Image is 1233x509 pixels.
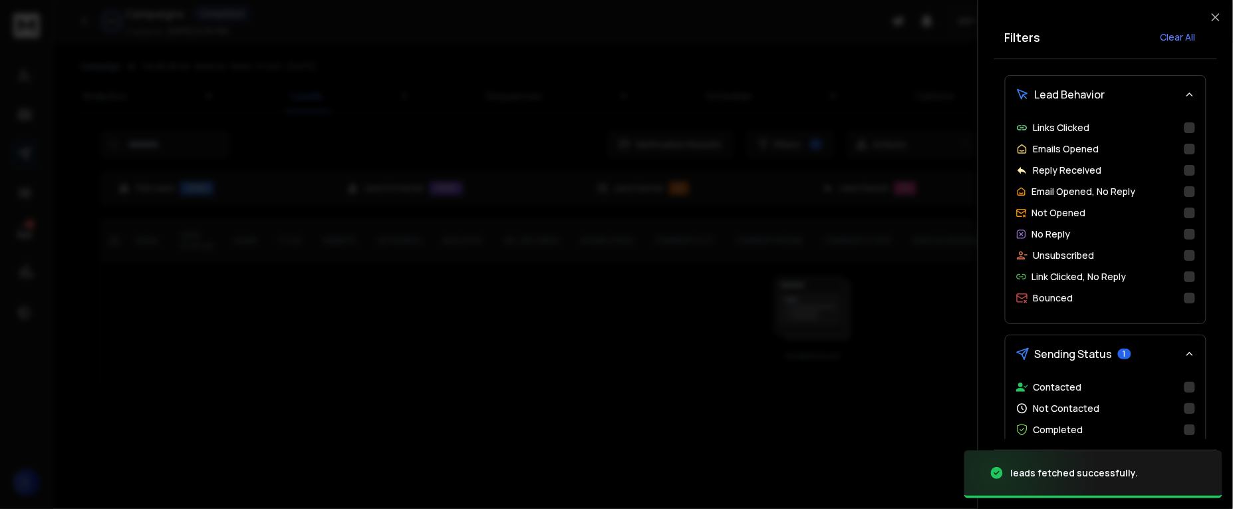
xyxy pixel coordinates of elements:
button: Clear All [1150,24,1206,51]
span: Lead Behavior [1035,86,1105,102]
p: Contacted [1033,381,1082,394]
p: Links Clicked [1033,121,1090,134]
p: Completed [1033,423,1083,436]
p: Emails Opened [1033,142,1099,156]
p: Email Opened, No Reply [1032,185,1136,198]
p: Unsubscribed [1033,249,1095,262]
h2: Filters [1005,28,1041,47]
button: Sending Status1 [1006,335,1206,373]
p: Link Clicked, No Reply [1032,270,1127,283]
span: Sending Status [1035,346,1113,362]
p: Bounced [1033,291,1073,305]
button: Lead Behavior [1006,76,1206,113]
p: No Reply [1032,228,1071,241]
p: Reply Received [1033,164,1102,177]
span: 1 [1118,349,1131,359]
p: Not Contacted [1033,402,1100,415]
div: Lead Behavior [1006,113,1206,323]
p: Not Opened [1032,206,1086,220]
